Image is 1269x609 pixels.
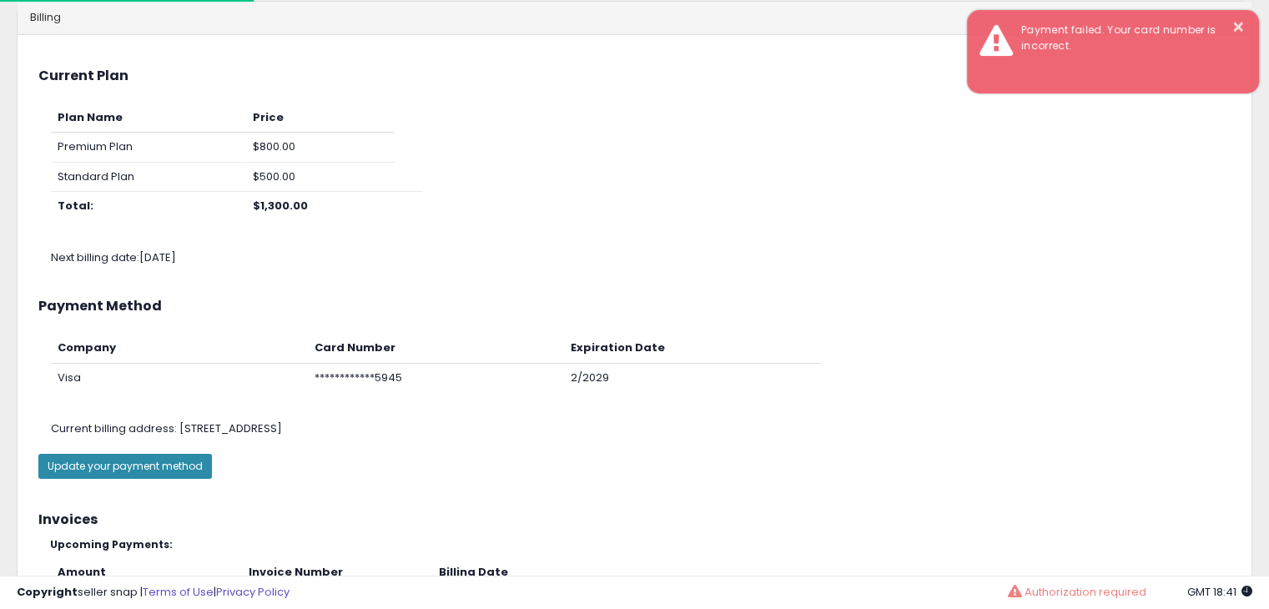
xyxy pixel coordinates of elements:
button: Update your payment method [38,454,212,479]
th: Price [246,103,395,133]
div: Payment failed. Your card number is incorrect. [1009,23,1246,53]
a: Terms of Use [143,584,214,600]
th: Amount [51,558,242,587]
div: [STREET_ADDRESS] [38,421,1256,437]
th: Card Number [308,334,565,363]
th: Invoice Number [242,558,432,587]
td: Standard Plan [51,162,246,192]
button: × [1231,17,1245,38]
div: Next billing date: [DATE] [38,250,1256,266]
b: Total: [58,198,93,214]
th: Plan Name [51,103,246,133]
td: Premium Plan [51,133,246,163]
td: $800.00 [246,133,395,163]
div: seller snap | | [17,585,290,601]
th: Billing Date [432,558,622,587]
td: Visa [51,363,308,392]
td: 2/2029 [564,363,821,392]
h3: Payment Method [38,299,1231,314]
h3: Invoices [38,512,1231,527]
span: 2025-10-13 18:41 GMT [1187,584,1252,600]
td: $500.00 [246,162,395,192]
h5: Upcoming Payments: [50,539,1231,550]
th: Expiration Date [564,334,821,363]
b: $1,300.00 [253,198,308,214]
span: Current billing address: [51,420,177,436]
strong: Copyright [17,584,78,600]
div: Billing [18,2,1251,35]
a: Privacy Policy [216,584,290,600]
th: Company [51,334,308,363]
span: Authorization required [1024,584,1146,600]
h3: Current Plan [38,68,1231,83]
